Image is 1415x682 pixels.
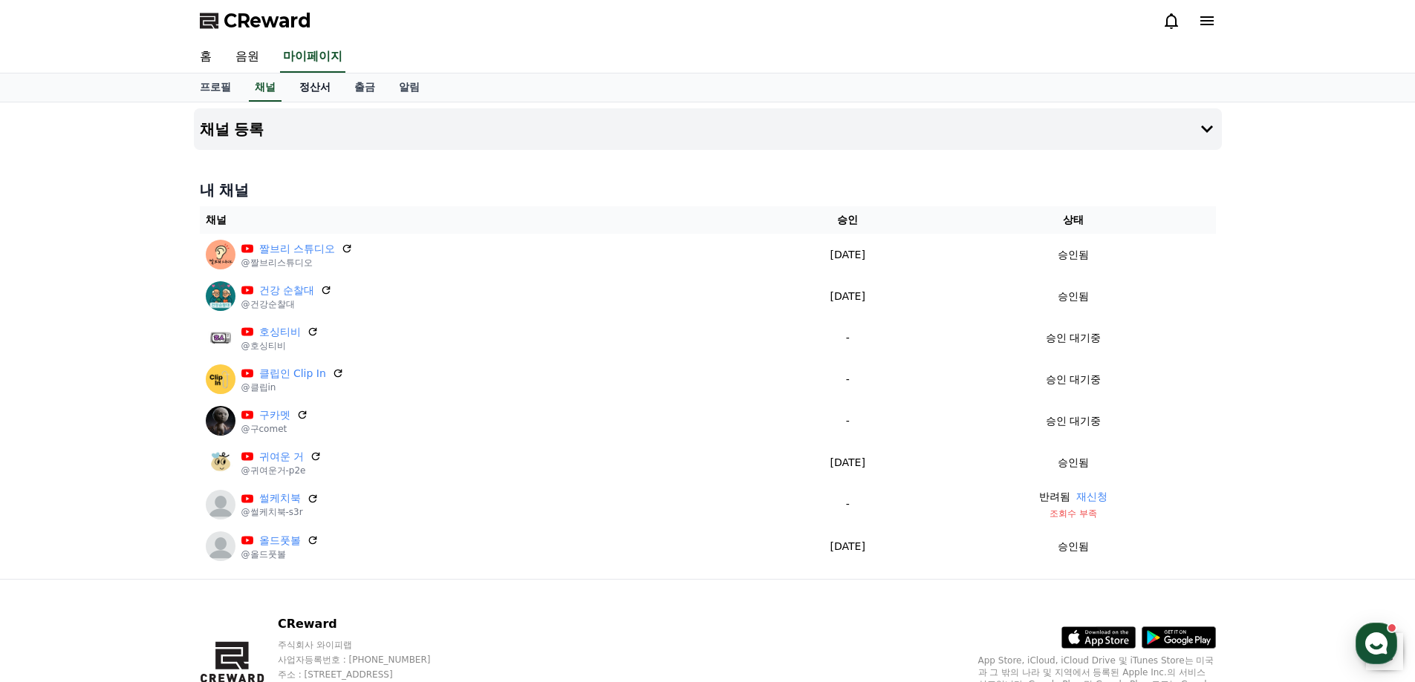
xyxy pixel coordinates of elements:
[259,283,314,298] a: 건강 순찰대
[770,455,926,470] p: [DATE]
[206,531,235,561] img: 올드풋볼
[200,180,1216,200] h4: 내 채널
[241,257,353,269] p: @짤브리스튜디오
[200,206,764,234] th: 채널
[230,493,247,505] span: 설정
[241,381,344,393] p: @클립in
[206,281,235,311] img: 건강 순찰대
[200,9,311,33] a: CReward
[770,539,926,554] p: [DATE]
[224,42,271,73] a: 음원
[206,406,235,436] img: 구카멧
[206,490,235,519] img: 썰케치북
[241,548,319,560] p: @올드풋볼
[278,639,459,651] p: 주식회사 와이피랩
[136,494,154,505] span: 대화
[278,615,459,633] p: CReward
[770,247,926,263] p: [DATE]
[342,73,387,102] a: 출금
[241,298,332,310] p: @건강순찰대
[1046,413,1101,429] p: 승인 대기중
[278,654,459,666] p: 사업자등록번호 : [PHONE_NUMBER]
[241,423,308,435] p: @구comet
[241,340,319,352] p: @호싱티비
[206,323,235,353] img: 호싱티비
[259,241,335,257] a: 짤브리 스튜디오
[206,240,235,269] img: 짤브리 스튜디오
[1058,539,1089,554] p: 승인됨
[764,206,931,234] th: 승인
[259,533,301,548] a: 올드풋볼
[259,366,326,381] a: 클립인 Clip In
[770,289,926,304] p: [DATE]
[259,407,290,423] a: 구카멧
[98,470,192,508] a: 대화
[770,496,926,512] p: -
[931,206,1216,234] th: 상태
[1058,289,1089,304] p: 승인됨
[194,108,1222,150] button: 채널 등록
[249,73,282,102] a: 채널
[188,42,224,73] a: 홈
[387,73,432,102] a: 알림
[1046,330,1101,346] p: 승인 대기중
[770,413,926,429] p: -
[937,508,1210,519] p: 조회수 부족
[200,121,264,137] h4: 채널 등록
[4,470,98,508] a: 홈
[1046,372,1101,387] p: 승인 대기중
[206,364,235,394] img: 클립인 Clip In
[1058,247,1089,263] p: 승인됨
[188,73,243,102] a: 프로필
[1076,489,1107,505] button: 재신청
[224,9,311,33] span: CReward
[287,73,342,102] a: 정산서
[259,324,301,340] a: 호싱티비
[192,470,285,508] a: 설정
[241,465,322,476] p: @귀여운거-p2e
[241,506,319,518] p: @썰케치북-s3r
[280,42,345,73] a: 마이페이지
[1039,489,1070,505] p: 반려됨
[206,447,235,477] img: 귀여운 거
[259,491,301,506] a: 썰케치북
[47,493,56,505] span: 홈
[770,330,926,346] p: -
[1058,455,1089,470] p: 승인됨
[259,449,304,465] a: 귀여운 거
[278,669,459,681] p: 주소 : [STREET_ADDRESS]
[770,372,926,387] p: -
